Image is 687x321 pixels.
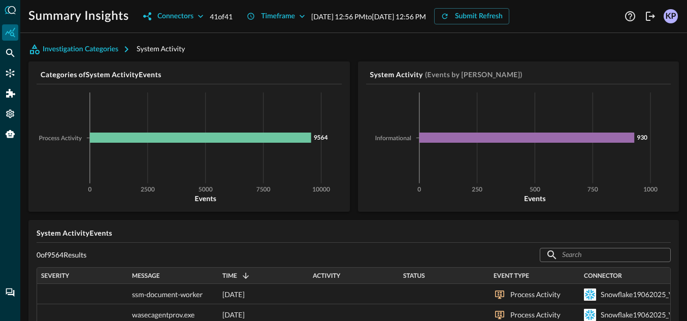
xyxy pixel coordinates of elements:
tspan: Process Activity [39,136,82,142]
tspan: 2500 [141,187,155,193]
button: Timeframe [241,8,311,24]
svg: Snowflake [584,288,596,301]
tspan: 500 [530,187,540,193]
p: [DATE] 12:56 PM to [DATE] 12:56 PM [311,11,426,22]
tspan: 10000 [312,187,330,193]
div: KP [664,9,678,23]
svg: Snowflake [584,309,596,321]
h5: (Events by [PERSON_NAME]) [425,70,522,80]
h5: System Activity Events [37,228,671,238]
button: Investigation Categories [28,41,137,57]
tspan: 1000 [643,187,658,193]
span: Activity [313,272,340,279]
div: [DATE] [222,284,305,305]
div: Federated Search [2,45,18,61]
tspan: Events [524,194,545,203]
div: Submit Refresh [455,10,503,23]
h1: Summary Insights [28,8,129,24]
div: Process Activity [510,284,561,305]
div: Summary Insights [2,24,18,41]
span: Status [403,272,425,279]
tspan: 5000 [199,187,213,193]
div: Settings [2,106,18,122]
tspan: 7500 [256,187,271,193]
span: Message [132,272,160,279]
tspan: 9564 [314,134,328,141]
button: Help [622,8,638,24]
button: Connectors [137,8,210,24]
span: System Activity [137,44,185,53]
span: Severity [41,272,69,279]
h5: System Activity [370,70,423,80]
div: Timeframe [261,10,295,23]
span: Connector [584,272,622,279]
div: Query Agent [2,126,18,142]
tspan: Events [195,194,216,203]
div: Connectors [2,65,18,81]
div: Snowflake19062025_V2 [601,284,678,305]
p: 0 of 9564 Results [37,250,86,260]
tspan: 930 [637,134,647,141]
tspan: 250 [472,187,482,193]
tspan: 0 [88,187,91,193]
span: ssm-document-worker [132,284,203,305]
div: Connectors [157,10,193,23]
span: Time [222,272,237,279]
div: Addons [3,85,19,102]
tspan: 750 [587,187,598,193]
h5: Categories of System Activity Events [41,70,342,80]
tspan: Informational [375,136,411,142]
span: Event Type [494,272,529,279]
button: Submit Refresh [434,8,509,24]
p: 41 of 41 [210,11,233,22]
div: Chat [2,284,18,301]
input: Search [562,245,647,264]
tspan: 0 [417,187,421,193]
button: Logout [642,8,659,24]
